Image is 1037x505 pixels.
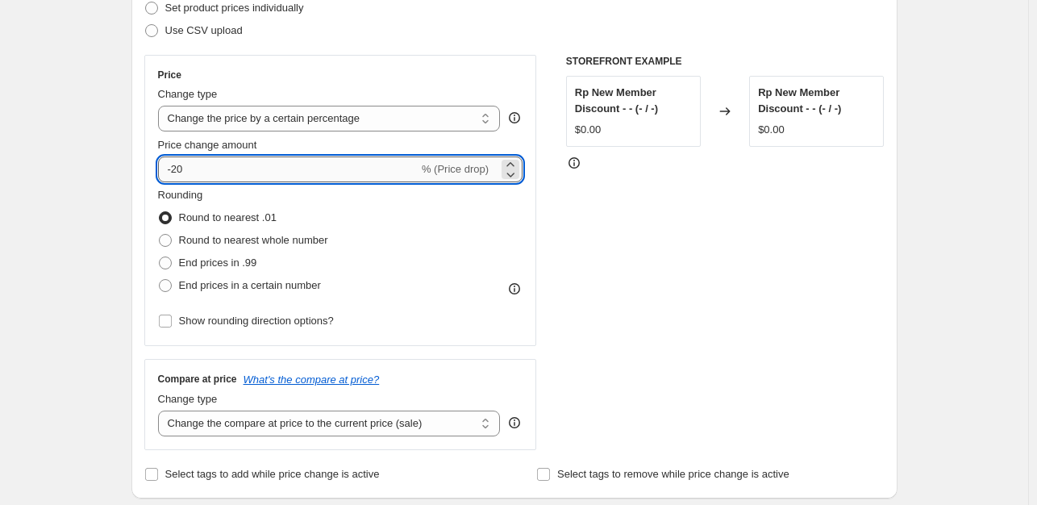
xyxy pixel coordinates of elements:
[575,86,658,115] span: Rp New Member Discount - - (- / -)
[179,211,277,223] span: Round to nearest .01
[179,279,321,291] span: End prices in a certain number
[244,374,380,386] button: What's the compare at price?
[179,315,334,327] span: Show rounding direction options?
[158,69,181,81] h3: Price
[158,373,237,386] h3: Compare at price
[165,2,304,14] span: Set product prices individually
[179,234,328,246] span: Round to nearest whole number
[158,393,218,405] span: Change type
[506,415,523,431] div: help
[506,110,523,126] div: help
[158,139,257,151] span: Price change amount
[566,55,885,68] h6: STOREFRONT EXAMPLE
[758,122,785,138] div: $0.00
[165,468,380,480] span: Select tags to add while price change is active
[557,468,789,480] span: Select tags to remove while price change is active
[179,257,257,269] span: End prices in .99
[158,189,203,201] span: Rounding
[158,157,419,182] input: -15
[575,122,602,138] div: $0.00
[758,86,841,115] span: Rp New Member Discount - - (- / -)
[165,24,243,36] span: Use CSV upload
[158,88,218,100] span: Change type
[422,163,489,175] span: % (Price drop)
